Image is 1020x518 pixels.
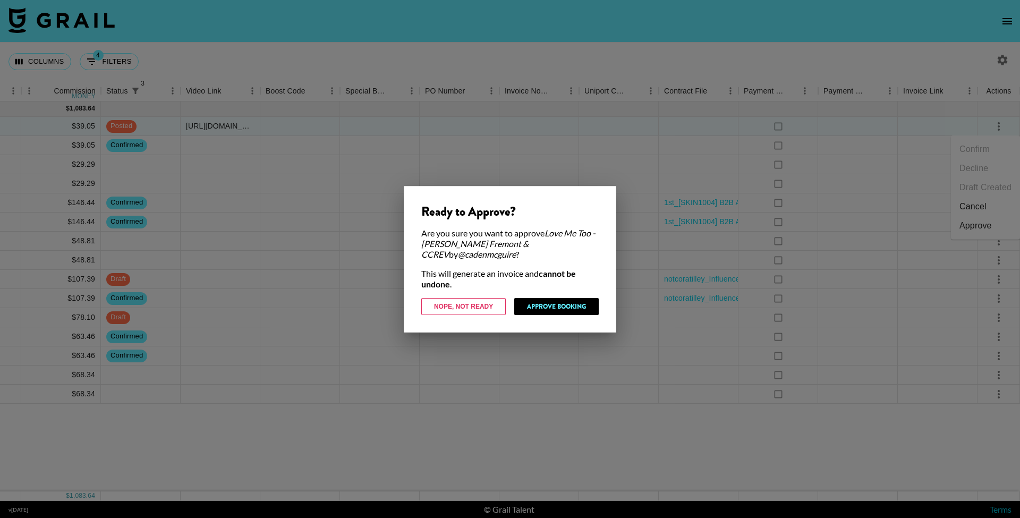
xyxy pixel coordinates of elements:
button: Nope, Not Ready [421,298,506,315]
button: Approve Booking [514,298,599,315]
div: Are you sure you want to approve by ? [421,228,599,260]
div: This will generate an invoice and . [421,268,599,290]
strong: cannot be undone [421,268,576,289]
div: Ready to Approve? [421,203,599,219]
em: Love Me Too - [PERSON_NAME] Fremont & CCREV [421,228,596,259]
em: @ cadenmcguire [458,249,516,259]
